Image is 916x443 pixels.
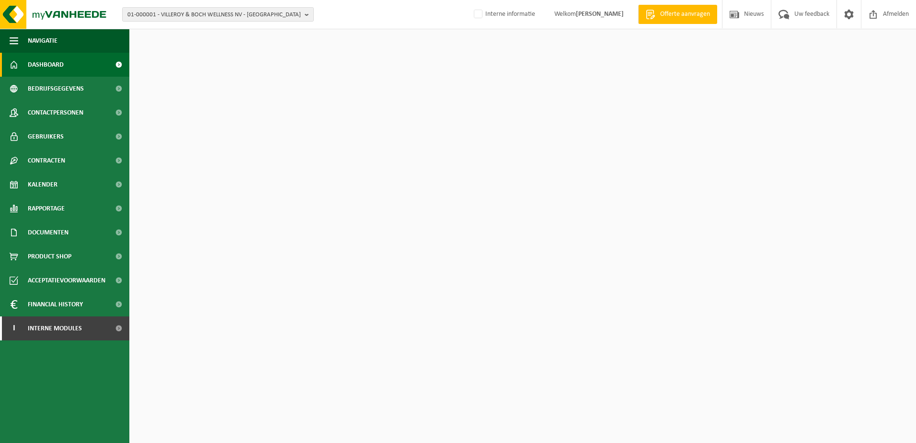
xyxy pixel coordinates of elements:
[28,221,69,245] span: Documenten
[28,149,65,173] span: Contracten
[28,316,82,340] span: Interne modules
[576,11,624,18] strong: [PERSON_NAME]
[28,268,105,292] span: Acceptatievoorwaarden
[28,77,84,101] span: Bedrijfsgegevens
[28,125,64,149] span: Gebruikers
[658,10,712,19] span: Offerte aanvragen
[28,245,71,268] span: Product Shop
[28,173,57,197] span: Kalender
[28,292,83,316] span: Financial History
[638,5,717,24] a: Offerte aanvragen
[28,101,83,125] span: Contactpersonen
[28,53,64,77] span: Dashboard
[28,29,57,53] span: Navigatie
[122,7,314,22] button: 01-000001 - VILLEROY & BOCH WELLNESS NV - [GEOGRAPHIC_DATA]
[10,316,18,340] span: I
[28,197,65,221] span: Rapportage
[127,8,301,22] span: 01-000001 - VILLEROY & BOCH WELLNESS NV - [GEOGRAPHIC_DATA]
[472,7,535,22] label: Interne informatie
